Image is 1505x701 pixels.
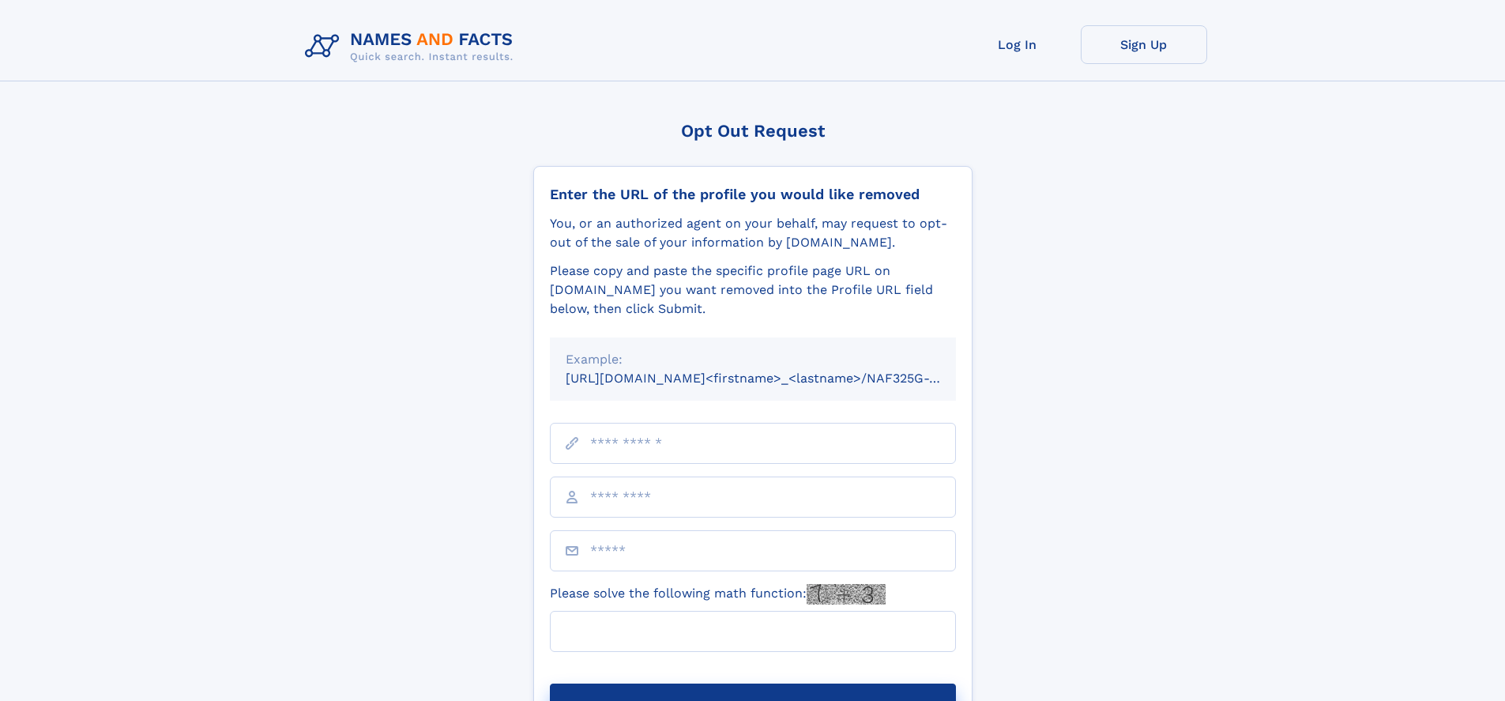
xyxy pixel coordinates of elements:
[1081,25,1207,64] a: Sign Up
[566,371,986,386] small: [URL][DOMAIN_NAME]<firstname>_<lastname>/NAF325G-xxxxxxxx
[550,262,956,318] div: Please copy and paste the specific profile page URL on [DOMAIN_NAME] you want removed into the Pr...
[533,121,973,141] div: Opt Out Request
[566,350,940,369] div: Example:
[550,186,956,203] div: Enter the URL of the profile you would like removed
[550,214,956,252] div: You, or an authorized agent on your behalf, may request to opt-out of the sale of your informatio...
[954,25,1081,64] a: Log In
[550,584,886,605] label: Please solve the following math function:
[299,25,526,68] img: Logo Names and Facts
